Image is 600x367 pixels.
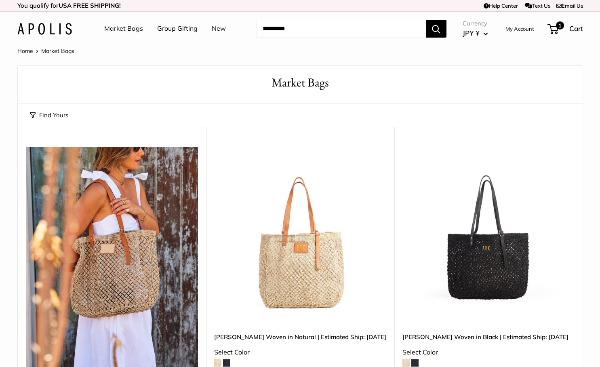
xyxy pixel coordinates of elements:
[30,74,571,91] h1: Market Bags
[402,147,575,319] img: Mercado Woven in Black | Estimated Ship: Oct. 19th
[556,2,583,9] a: Email Us
[463,18,488,29] span: Currency
[256,20,426,38] input: Search...
[525,2,550,9] a: Text Us
[402,147,575,319] a: Mercado Woven in Black | Estimated Ship: Oct. 19thMercado Woven in Black | Estimated Ship: Oct. 19th
[59,2,121,9] strong: USA FREE SHIPPING!
[17,46,74,56] nav: Breadcrumb
[556,21,564,30] span: 1
[214,346,386,359] div: Select Color
[569,24,583,33] span: Cart
[212,23,226,35] a: New
[548,22,583,35] a: 1 Cart
[463,29,480,37] span: JPY ¥
[157,23,198,35] a: Group Gifting
[214,332,386,342] a: [PERSON_NAME] Woven in Natural | Estimated Ship: [DATE]
[402,332,575,342] a: [PERSON_NAME] Woven in Black | Estimated Ship: [DATE]
[505,24,534,34] a: My Account
[17,47,33,55] a: Home
[30,110,68,121] button: Find Yours
[463,27,488,40] button: JPY ¥
[104,23,143,35] a: Market Bags
[41,47,74,55] span: Market Bags
[17,23,72,35] img: Apolis
[214,147,386,319] a: Mercado Woven in Natural | Estimated Ship: Oct. 12thMercado Woven in Natural | Estimated Ship: Oc...
[426,20,446,38] button: Search
[214,147,386,319] img: Mercado Woven in Natural | Estimated Ship: Oct. 12th
[484,2,518,9] a: Help Center
[402,346,575,359] div: Select Color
